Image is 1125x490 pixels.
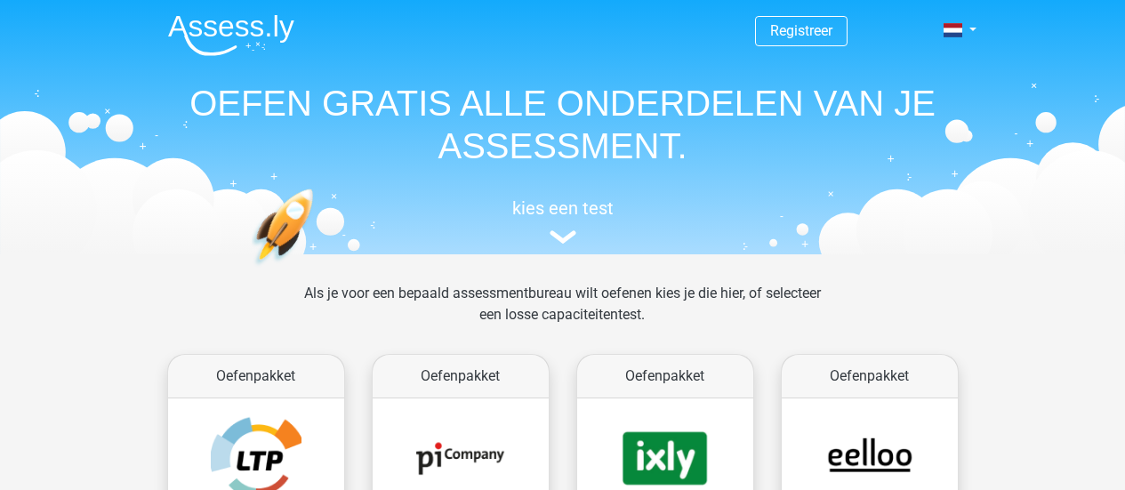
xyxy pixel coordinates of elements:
img: Assessly [168,14,294,56]
div: Als je voor een bepaald assessmentbureau wilt oefenen kies je die hier, of selecteer een losse ca... [290,283,835,347]
a: Registreer [770,22,832,39]
img: oefenen [252,189,382,349]
h1: OEFEN GRATIS ALLE ONDERDELEN VAN JE ASSESSMENT. [154,82,972,167]
img: assessment [550,230,576,244]
a: kies een test [154,197,972,245]
h5: kies een test [154,197,972,219]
